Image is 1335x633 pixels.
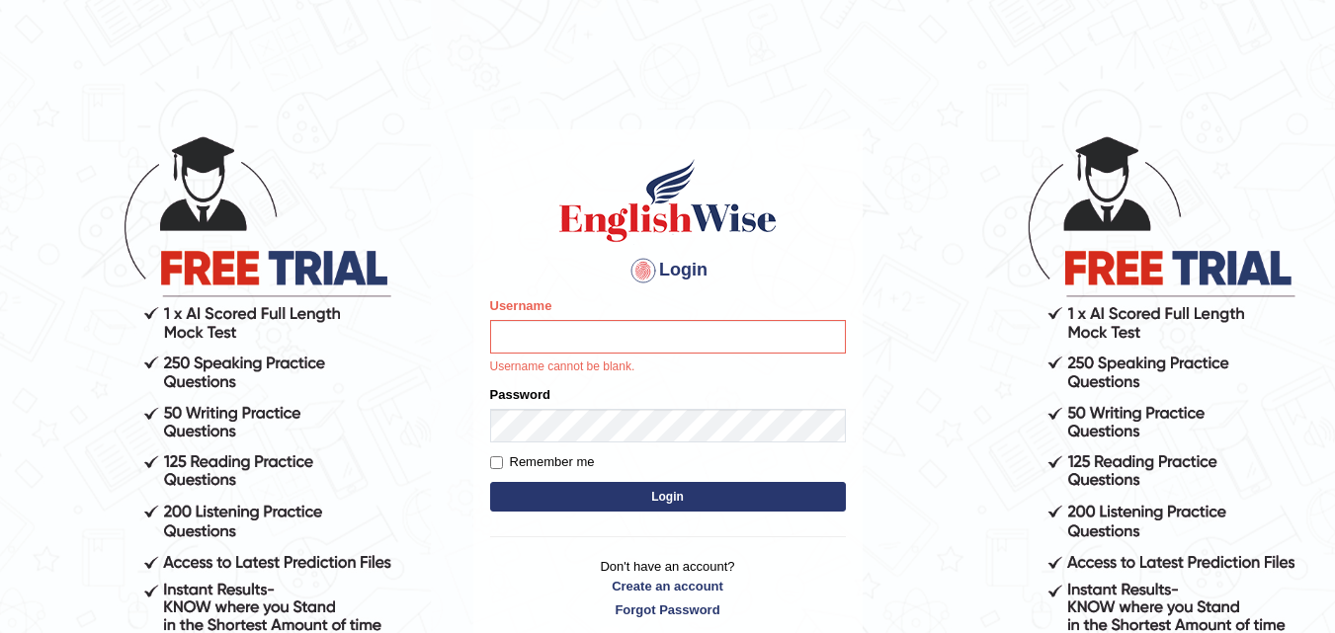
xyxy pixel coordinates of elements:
[490,296,552,315] label: Username
[490,452,595,472] label: Remember me
[490,557,846,618] p: Don't have an account?
[490,600,846,619] a: Forgot Password
[490,456,503,469] input: Remember me
[555,156,781,245] img: Logo of English Wise sign in for intelligent practice with AI
[490,577,846,595] a: Create an account
[490,255,846,286] h4: Login
[490,358,846,376] p: Username cannot be blank.
[490,482,846,512] button: Login
[490,385,550,404] label: Password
